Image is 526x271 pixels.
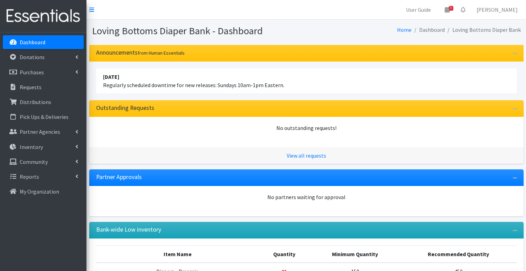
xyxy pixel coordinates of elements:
[3,35,84,49] a: Dashboard
[3,185,84,198] a: My Organization
[20,113,68,120] p: Pick Ups & Deliveries
[3,170,84,184] a: Reports
[96,49,185,56] h3: Announcements
[287,152,326,159] a: View all requests
[138,50,185,56] small: from Human Essentials
[103,73,119,80] strong: [DATE]
[20,188,59,195] p: My Organization
[3,80,84,94] a: Requests
[20,143,43,150] p: Inventory
[3,4,84,28] img: HumanEssentials
[20,69,44,76] p: Purchases
[3,125,84,139] a: Partner Agencies
[3,50,84,64] a: Donations
[96,68,517,93] li: Regularly scheduled downtime for new releases: Sundays 10am-1pm Eastern.
[310,245,400,263] th: Minimum Quantity
[96,193,517,201] div: No partners waiting for approval
[449,6,453,11] span: 5
[20,54,45,60] p: Donations
[20,158,48,165] p: Community
[445,25,521,35] li: Loving Bottoms Diaper Bank
[96,245,259,263] th: Item Name
[400,245,517,263] th: Recommended Quantity
[400,3,436,17] a: User Guide
[20,99,51,105] p: Distributions
[259,245,310,263] th: Quantity
[397,26,412,33] a: Home
[92,25,304,37] h1: Loving Bottoms Diaper Bank - Dashboard
[471,3,523,17] a: [PERSON_NAME]
[3,95,84,109] a: Distributions
[3,140,84,154] a: Inventory
[3,110,84,124] a: Pick Ups & Deliveries
[3,65,84,79] a: Purchases
[3,155,84,169] a: Community
[412,25,445,35] li: Dashboard
[20,128,60,135] p: Partner Agencies
[96,174,142,181] h3: Partner Approvals
[439,3,455,17] a: 5
[20,39,45,46] p: Dashboard
[20,84,41,91] p: Requests
[96,124,517,132] div: No outstanding requests!
[96,104,154,112] h3: Outstanding Requests
[20,173,39,180] p: Reports
[96,226,161,233] h3: Bank-wide Low inventory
